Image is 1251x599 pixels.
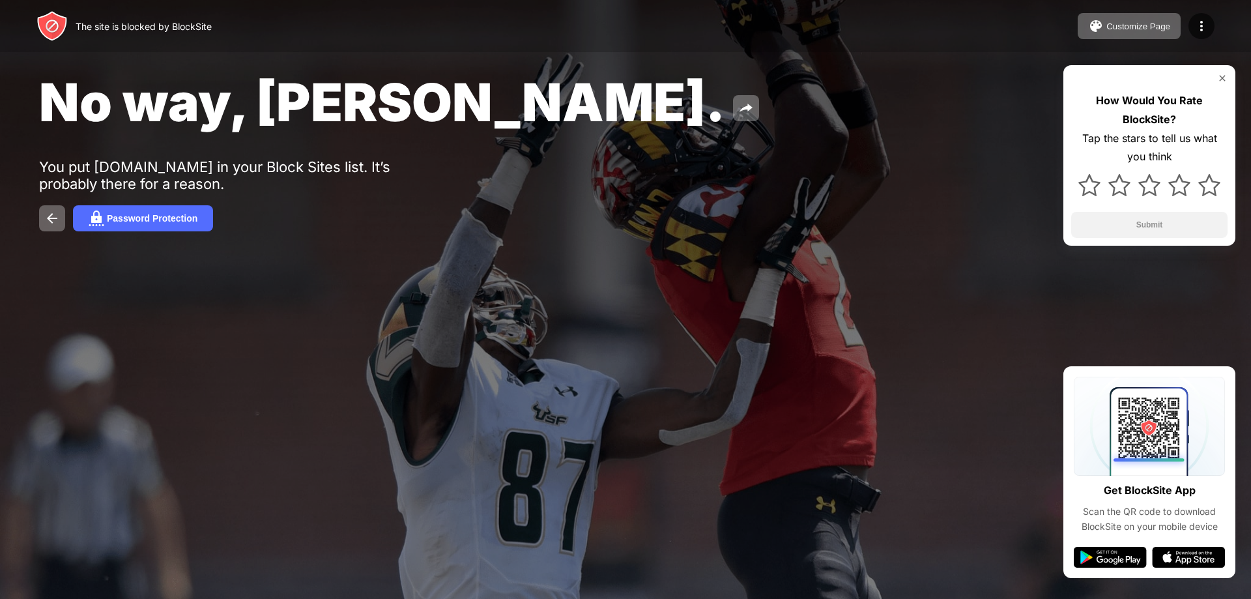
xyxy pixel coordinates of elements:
[1074,377,1225,476] img: qrcode.svg
[1078,13,1181,39] button: Customize Page
[39,158,442,192] div: You put [DOMAIN_NAME] in your Block Sites list. It’s probably there for a reason.
[1217,73,1228,83] img: rate-us-close.svg
[73,205,213,231] button: Password Protection
[1078,174,1100,196] img: star.svg
[44,211,60,226] img: back.svg
[1071,212,1228,238] button: Submit
[1194,18,1209,34] img: menu-icon.svg
[1138,174,1160,196] img: star.svg
[1088,18,1104,34] img: pallet.svg
[36,10,68,42] img: header-logo.svg
[738,100,754,116] img: share.svg
[89,211,104,226] img: password.svg
[1198,174,1220,196] img: star.svg
[1152,547,1225,568] img: app-store.svg
[107,213,197,224] div: Password Protection
[1074,504,1225,534] div: Scan the QR code to download BlockSite on your mobile device
[1108,174,1130,196] img: star.svg
[1071,129,1228,167] div: Tap the stars to tell us what you think
[1104,481,1196,500] div: Get BlockSite App
[1106,22,1170,31] div: Customize Page
[39,70,725,134] span: No way, [PERSON_NAME].
[1168,174,1190,196] img: star.svg
[76,21,212,32] div: The site is blocked by BlockSite
[1074,547,1147,568] img: google-play.svg
[1071,91,1228,129] div: How Would You Rate BlockSite?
